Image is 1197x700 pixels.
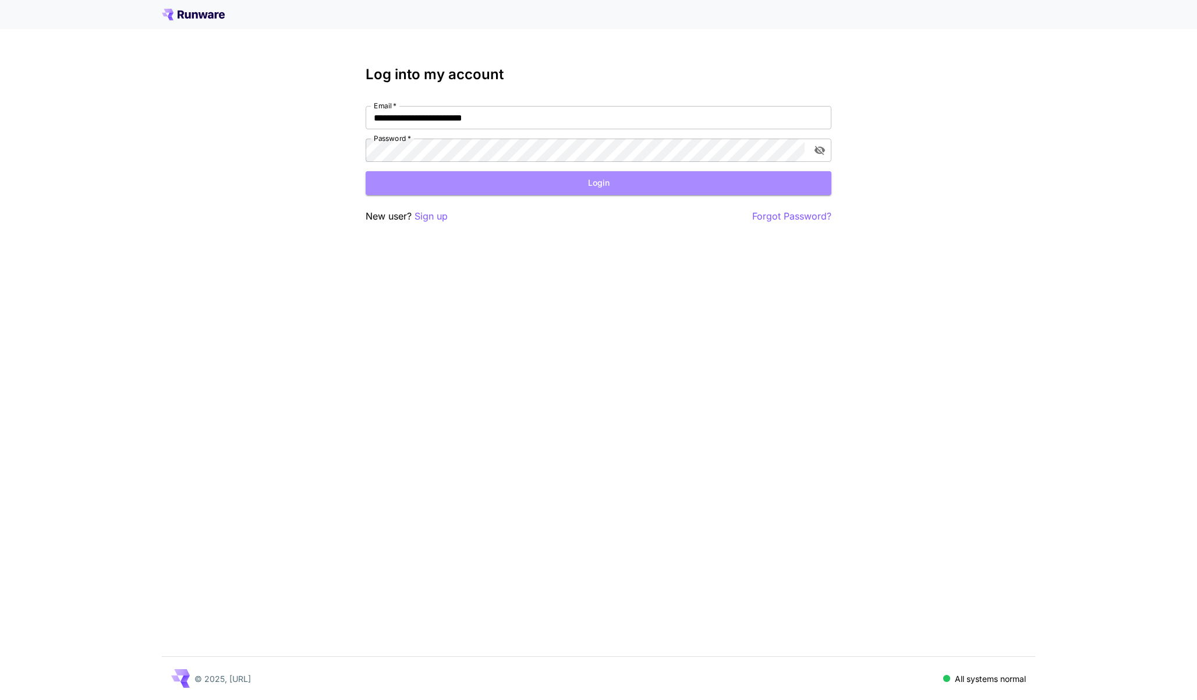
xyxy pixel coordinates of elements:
label: Email [374,101,396,111]
button: Forgot Password? [752,209,831,224]
button: toggle password visibility [809,140,830,161]
button: Sign up [415,209,448,224]
p: All systems normal [955,673,1026,685]
label: Password [374,133,411,143]
p: New user? [366,209,448,224]
h3: Log into my account [366,66,831,83]
button: Login [366,171,831,195]
p: © 2025, [URL] [194,673,251,685]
